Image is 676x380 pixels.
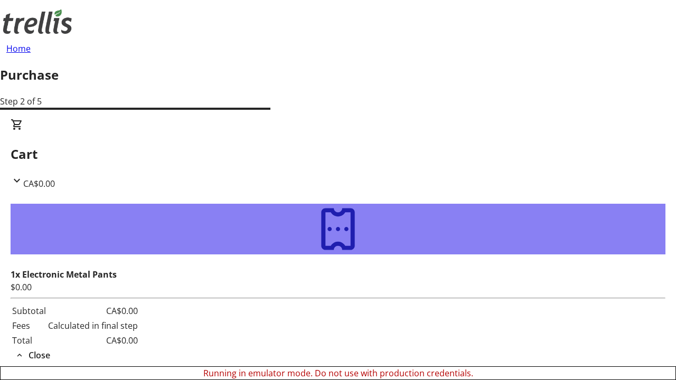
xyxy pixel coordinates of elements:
[11,269,117,280] strong: 1x Electronic Metal Pants
[48,334,138,347] td: CA$0.00
[11,118,665,190] div: CartCA$0.00
[29,349,50,362] span: Close
[11,349,54,362] button: Close
[12,334,46,347] td: Total
[12,319,46,332] td: Fees
[48,319,138,332] td: Calculated in final step
[12,304,46,318] td: Subtotal
[48,304,138,318] td: CA$0.00
[11,190,665,362] div: CartCA$0.00
[11,145,665,164] h2: Cart
[23,178,55,189] span: CA$0.00
[11,281,665,293] div: $0.00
